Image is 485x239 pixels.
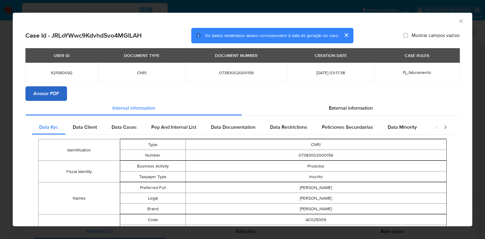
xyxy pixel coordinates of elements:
[205,32,339,38] span: Os dados detalhados abaixo correspondem à data de geração do caso.
[403,33,408,38] input: Mostrar campos vazios
[186,171,447,182] td: Inscrito
[412,32,460,38] span: Mostrar campos vazios
[120,182,186,193] td: Preferred Full
[120,225,186,236] td: Description
[295,70,367,75] span: [DATE] 03:17:38
[186,193,447,204] td: [PERSON_NAME]
[151,124,196,131] span: Pep And Internal List
[186,139,447,150] td: CNPJ
[32,120,429,134] div: Detailed internal info
[186,182,447,193] td: [PERSON_NAME]
[73,124,97,131] span: Data Client
[211,124,256,131] span: Data Documentation
[33,87,59,100] span: Anexar PDF
[186,161,447,171] td: Produtos
[39,124,58,131] span: Data Kyc
[388,124,417,131] span: Data Minority
[186,150,447,161] td: 07383002000156
[401,50,433,61] div: CASE RULES
[329,105,373,111] span: External information
[403,69,431,75] span: Pj_faturamento
[339,28,353,42] button: cerrar
[120,171,186,182] td: Taxpayer Type
[33,70,91,75] span: 621560092
[25,32,142,39] h2: Case Id - JRLoYWwc9KdvhdSvo4MGlLAH
[38,182,120,214] td: Names
[186,225,447,236] td: Comércio varejista de artigos de ótica
[120,161,186,171] td: Business Activity
[186,214,447,225] td: AC025009
[120,139,186,150] td: Type
[270,124,307,131] span: Data Restrictions
[25,86,67,101] button: Anexar PDF
[38,139,120,161] td: Identification
[311,50,350,61] div: CREATION DATE
[211,50,261,61] div: DOCUMENT NUMBER
[192,70,280,75] span: 07383002000156
[105,70,178,75] span: CNPJ
[120,50,163,61] div: DOCUMENT TYPE
[112,105,155,111] span: Internal information
[120,204,186,214] td: Brand
[120,150,186,161] td: Number
[25,101,460,115] div: Detailed info
[50,50,73,61] div: USER ID
[322,124,373,131] span: Peticiones Secundarias
[458,18,463,24] button: Fechar a janela
[13,13,472,226] div: closure-recommendation-modal
[120,214,186,225] td: Code
[120,193,186,204] td: Legal
[186,204,447,214] td: [PERSON_NAME]
[38,161,120,182] td: Fiscal Identity
[112,124,137,131] span: Data Cases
